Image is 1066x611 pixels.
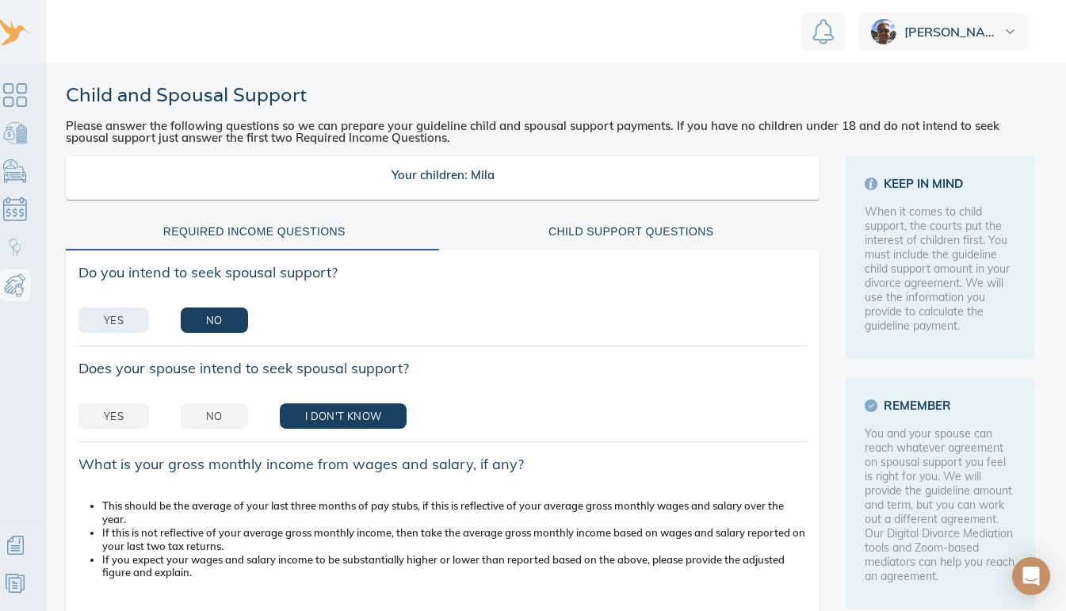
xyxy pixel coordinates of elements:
li: If this is not reflective of your average gross monthly income, then take the average gross month... [102,526,807,553]
button: Yes [78,403,149,429]
li: If you expect your wages and salary income to be substantially higher or lower than reported base... [102,553,807,580]
span: [PERSON_NAME] [904,25,1001,38]
button: Yes [78,307,149,333]
span: No [206,407,223,426]
img: ee2a253455b5a1643214f6bbf30279a1 [871,19,896,44]
img: dropdown.svg [1005,29,1015,34]
span: Does your spouse intend to seek spousal support? [78,359,807,378]
span: I don't know [305,407,381,426]
span: Do you intend to seek spousal support? [78,263,807,282]
div: Child Support Questions [453,222,811,242]
button: No [181,307,248,333]
span: What is your gross monthly income from wages and salary, if any? [78,455,807,474]
div: Open Intercom Messenger [1012,557,1050,595]
h1: Child and Spousal Support [66,82,1035,107]
div: You and your spouse can reach whatever agreement on spousal support you feel is right for you. We... [865,426,1015,583]
img: Notification [812,19,835,44]
span: No [206,311,223,330]
button: No [181,403,248,429]
h3: Please answer the following questions so we can prepare your guideline child and spousal support ... [66,120,1035,143]
span: Remember [865,398,1015,414]
li: This should be the average of your last three months of pay stubs, if this is reflective of your ... [102,499,807,526]
span: Yes [104,407,124,426]
div: Required Income Questions [75,222,434,242]
span: Yes [104,311,124,330]
span: Your children: Mila [392,169,495,181]
span: Keep in mind [865,176,1015,192]
button: I don't know [280,403,407,429]
div: When it comes to child support, the courts put the interest of children first. You must include t... [865,204,1015,333]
